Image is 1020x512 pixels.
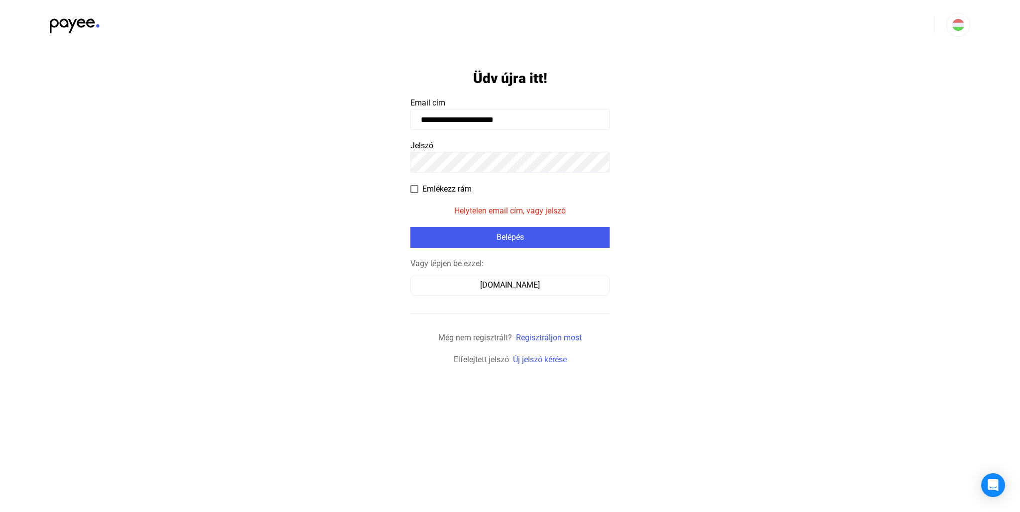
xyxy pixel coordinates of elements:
[410,280,610,290] a: [DOMAIN_NAME]
[513,355,567,364] a: Új jelszó kérése
[410,98,445,107] span: Email cím
[410,141,433,150] span: Jelszó
[473,70,547,87] h1: Üdv újra itt!
[952,19,964,31] img: HU
[414,279,606,291] div: [DOMAIN_NAME]
[50,13,100,33] img: black-payee-blue-dot.svg
[516,333,582,342] a: Regisztráljon most
[410,275,610,296] button: [DOMAIN_NAME]
[413,231,607,243] div: Belépés
[981,473,1005,497] div: Open Intercom Messenger
[454,355,509,364] span: Elfelejtett jelszó
[946,13,970,37] button: HU
[454,205,566,217] mat-error: Helytelen email cím, vagy jelszó
[410,227,610,248] button: Belépés
[438,333,512,342] span: Még nem regisztrált?
[422,183,472,195] span: Emlékezz rám
[410,258,610,270] div: Vagy lépjen be ezzel:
